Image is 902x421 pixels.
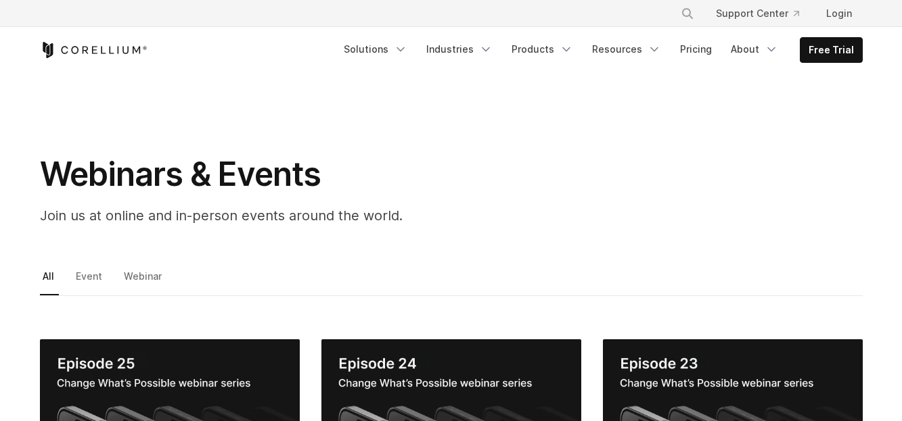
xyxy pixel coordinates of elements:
a: Products [503,37,581,61]
a: Free Trial [800,38,862,62]
a: Webinar [121,267,166,295]
a: Corellium Home [40,42,148,58]
a: Resources [584,37,669,61]
a: Support Center [705,1,810,26]
p: Join us at online and in-person events around the world. [40,205,581,226]
a: Pricing [672,37,720,61]
a: All [40,267,59,295]
button: Search [675,1,700,26]
h1: Webinars & Events [40,154,581,195]
div: Navigation Menu [664,1,863,26]
div: Navigation Menu [336,37,863,63]
a: Solutions [336,37,415,61]
a: Login [815,1,863,26]
a: Industries [418,37,501,61]
a: Event [73,267,107,295]
a: About [723,37,786,61]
